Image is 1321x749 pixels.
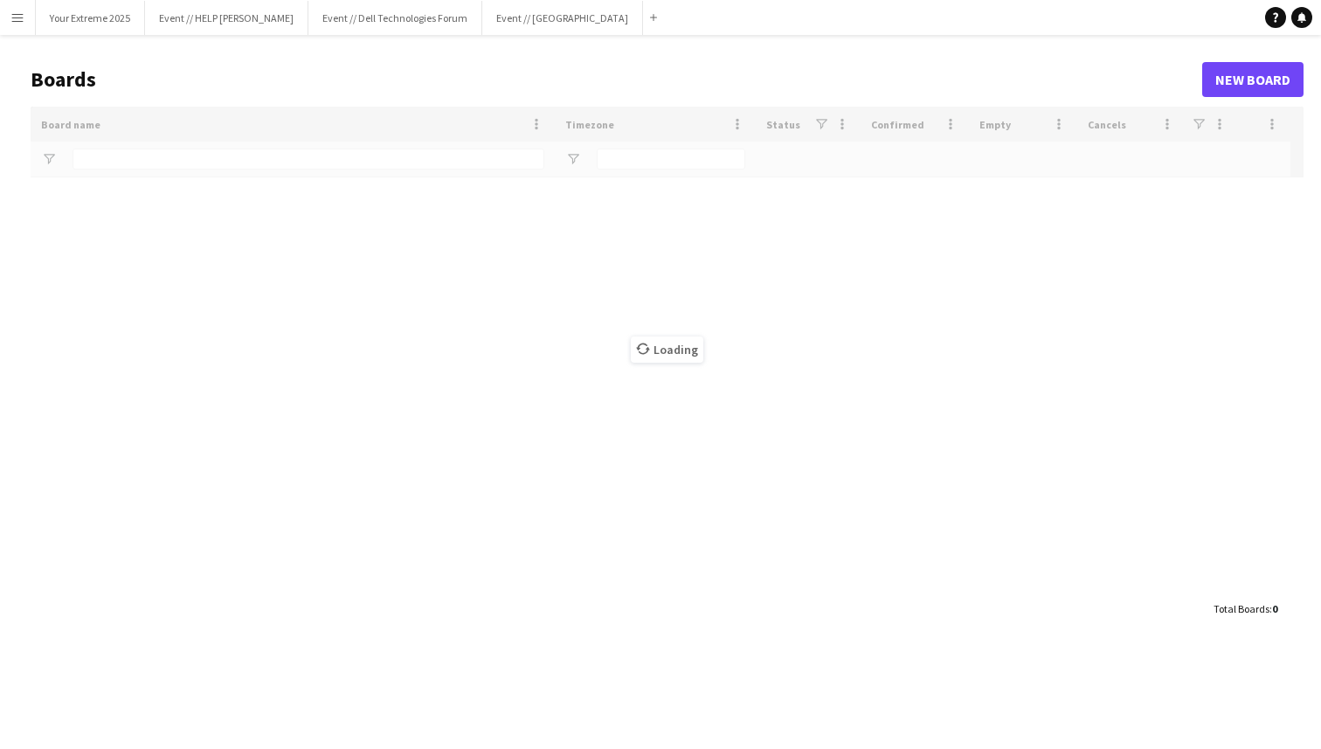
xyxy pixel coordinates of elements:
[1272,602,1277,615] span: 0
[631,336,703,363] span: Loading
[1214,602,1269,615] span: Total Boards
[36,1,145,35] button: Your Extreme 2025
[1214,592,1277,626] div: :
[308,1,482,35] button: Event // Dell Technologies Forum
[482,1,643,35] button: Event // [GEOGRAPHIC_DATA]
[1202,62,1304,97] a: New Board
[31,66,1202,93] h1: Boards
[145,1,308,35] button: Event // HELP [PERSON_NAME]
